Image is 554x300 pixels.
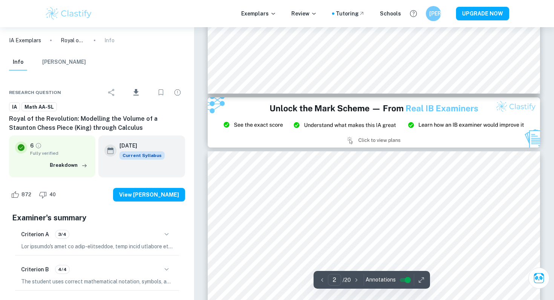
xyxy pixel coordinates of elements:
span: Current Syllabus [119,151,165,160]
button: View [PERSON_NAME] [113,188,185,202]
button: Breakdown [48,160,89,171]
h6: Criterion B [21,265,49,274]
div: Like [9,189,35,201]
a: IA Exemplars [9,36,41,45]
h6: Criterion A [21,230,49,238]
div: Download [121,83,152,102]
img: Ad [208,97,540,147]
a: IA [9,102,20,112]
p: Royal of the Revolution: Modelling the Volume of a Staunton Chess Piece (King) through Calculus [61,36,85,45]
a: Math AA-SL [21,102,57,112]
button: [PERSON_NAME] [426,6,441,21]
p: 6 [30,142,34,150]
a: Grade fully verified [35,142,42,149]
span: IA [9,103,20,111]
p: Review [291,9,317,18]
span: 4/4 [55,266,69,273]
div: Share [104,85,119,100]
span: 40 [45,191,60,198]
div: This exemplar is based on the current syllabus. Feel free to refer to it for inspiration/ideas wh... [119,151,165,160]
button: Help and Feedback [407,7,420,20]
span: Annotations [366,276,396,284]
span: 3/4 [55,231,69,238]
span: 872 [17,191,35,198]
div: Bookmark [153,85,168,100]
span: Fully verified [30,150,89,157]
button: UPGRADE NOW [456,7,509,20]
button: [PERSON_NAME] [42,54,86,71]
h6: [PERSON_NAME] [429,9,438,18]
h5: Examiner's summary [12,212,182,223]
h6: Royal of the Revolution: Modelling the Volume of a Staunton Chess Piece (King) through Calculus [9,114,185,132]
p: Lor ipsumdo's amet co adip-elitseddoe, temp incid utlabore etdolorem al enimadminimv, quis, nos e... [21,242,173,251]
p: Exemplars [241,9,276,18]
span: Math AA-SL [22,103,57,111]
a: Schools [380,9,401,18]
p: / 20 [343,276,351,284]
p: The student uses correct mathematical notation, symbols, and terminology consistently and accurat... [21,277,173,286]
div: Dislike [37,189,60,201]
button: Info [9,54,27,71]
button: Ask Clai [528,268,549,289]
div: Report issue [170,85,185,100]
p: Info [104,36,115,45]
a: Tutoring [336,9,365,18]
h6: [DATE] [119,142,159,150]
img: Clastify logo [45,6,93,21]
span: Research question [9,89,61,96]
